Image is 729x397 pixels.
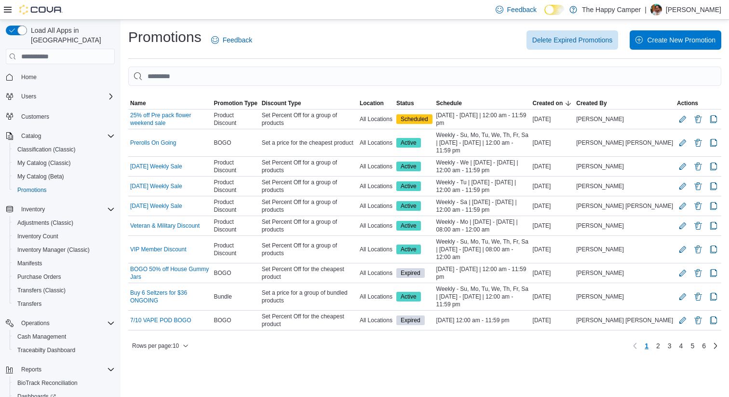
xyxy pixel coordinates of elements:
[130,202,182,210] a: [DATE] Weekly Sale
[436,238,529,261] span: Weekly - Su, Mo, Tu, We, Th, Fr, Sa | [DATE] - [DATE] | 08:00 am - 12:00 am
[650,4,662,15] div: Ryan Radosti
[645,4,647,15] p: |
[17,379,78,387] span: BioTrack Reconciliation
[629,340,641,352] button: Previous page
[128,340,192,352] button: Rows per page:10
[708,113,719,125] button: Clone Promotion
[13,217,115,229] span: Adjustments (Classic)
[708,291,719,302] button: Clone Promotion
[664,338,675,354] a: Page 3 of 6
[260,177,358,196] div: Set Percent Off for a group of products
[10,376,119,390] button: BioTrack Reconciliation
[260,311,358,330] div: Set Percent Off for the cheapest product
[13,285,69,296] a: Transfers (Classic)
[17,130,115,142] span: Catalog
[436,159,529,174] span: Weekly - We | [DATE] - [DATE] | 12:00 am - 11:59 pm
[17,317,54,329] button: Operations
[666,4,721,15] p: [PERSON_NAME]
[531,267,575,279] div: [DATE]
[13,331,115,342] span: Cash Management
[2,129,119,143] button: Catalog
[260,287,358,306] div: Set a price for a group of bundled products
[214,269,231,277] span: BOGO
[260,263,358,283] div: Set Percent Off for the cheapest product
[692,113,704,125] button: Delete Promotion
[13,258,46,269] a: Manifests
[17,204,49,215] button: Inventory
[436,111,529,127] span: [DATE] - [DATE] | 12:00 am - 11:59 pm
[692,137,704,149] button: Delete Promotion
[401,245,417,254] span: Active
[260,137,358,149] div: Set a price for the cheapest product
[692,161,704,172] button: Delete Promotion
[2,109,119,123] button: Customers
[13,271,65,283] a: Purchase Orders
[582,4,641,15] p: The Happy Camper
[360,316,392,324] span: All Locations
[360,246,392,253] span: All Locations
[531,161,575,172] div: [DATE]
[708,267,719,279] button: Clone Promotion
[13,231,115,242] span: Inventory Count
[401,115,428,123] span: Scheduled
[708,180,719,192] button: Clone Promotion
[130,265,210,281] a: BOGO 50% off House Gummy Jars
[394,97,434,109] button: Status
[360,99,384,107] span: Location
[27,26,115,45] span: Load All Apps in [GEOGRAPHIC_DATA]
[13,244,94,256] a: Inventory Manager (Classic)
[17,317,115,329] span: Operations
[2,363,119,376] button: Reports
[130,139,176,147] a: Prerolls On Going
[396,245,421,254] span: Active
[531,200,575,212] div: [DATE]
[128,97,212,109] button: Name
[13,298,115,310] span: Transfers
[630,30,721,50] button: Create New Promotion
[2,90,119,103] button: Users
[532,35,613,45] span: Delete Expired Promotions
[531,220,575,232] div: [DATE]
[396,138,421,148] span: Active
[17,91,40,102] button: Users
[214,139,231,147] span: BOGO
[17,233,58,240] span: Inventory Count
[13,377,81,389] a: BioTrack Reconciliation
[360,293,392,301] span: All Locations
[677,113,688,125] button: Edit Promotion
[641,338,652,354] button: Page 1 of 6
[656,341,660,351] span: 2
[576,202,673,210] span: [PERSON_NAME] [PERSON_NAME]
[17,273,61,281] span: Purchase Orders
[531,244,575,255] div: [DATE]
[677,267,688,279] button: Edit Promotion
[396,292,421,301] span: Active
[260,216,358,235] div: Set Percent Off for a group of products
[17,71,40,83] a: Home
[262,99,301,107] span: Discount Type
[13,217,77,229] a: Adjustments (Classic)
[692,244,704,255] button: Delete Promotion
[436,316,510,324] span: [DATE] 12:00 am - 11:59 pm
[17,130,45,142] button: Catalog
[17,364,45,375] button: Reports
[396,221,421,231] span: Active
[360,139,392,147] span: All Locations
[130,111,210,127] a: 25% off Pre pack flower weekend sale
[396,268,425,278] span: Expired
[692,315,704,326] button: Delete Promotion
[574,97,675,109] button: Created By
[360,222,392,230] span: All Locations
[677,161,688,172] button: Edit Promotion
[214,178,257,194] span: Product Discount
[130,99,146,107] span: Name
[652,338,664,354] a: Page 2 of 6
[214,242,257,257] span: Product Discount
[396,201,421,211] span: Active
[360,182,392,190] span: All Locations
[708,244,719,255] button: Clone Promotion
[576,316,673,324] span: [PERSON_NAME] [PERSON_NAME]
[128,27,202,47] h1: Promotions
[13,244,115,256] span: Inventory Manager (Classic)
